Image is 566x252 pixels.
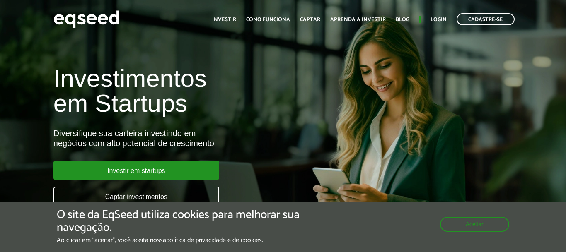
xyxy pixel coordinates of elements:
[53,128,324,148] div: Diversifique sua carteira investindo em negócios com alto potencial de crescimento
[431,17,447,22] a: Login
[396,17,409,22] a: Blog
[53,66,324,116] h1: Investimentos em Startups
[457,13,515,25] a: Cadastre-se
[212,17,236,22] a: Investir
[166,237,262,244] a: política de privacidade e de cookies
[440,217,509,232] button: Aceitar
[57,236,329,244] p: Ao clicar em "aceitar", você aceita nossa .
[53,161,219,180] a: Investir em startups
[53,8,120,30] img: EqSeed
[300,17,320,22] a: Captar
[53,187,219,206] a: Captar investimentos
[330,17,386,22] a: Aprenda a investir
[57,209,329,234] h5: O site da EqSeed utiliza cookies para melhorar sua navegação.
[246,17,290,22] a: Como funciona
